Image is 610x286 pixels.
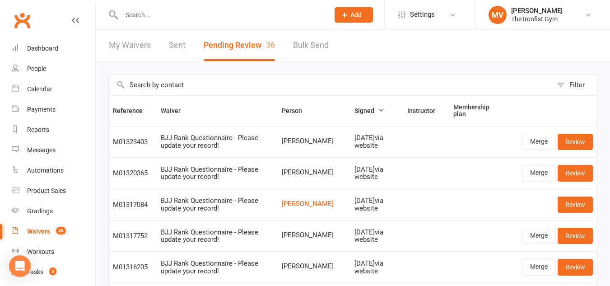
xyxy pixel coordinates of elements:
button: Instructor [407,105,445,116]
button: Signed [354,105,384,116]
div: Dashboard [27,45,58,52]
span: 36 [266,40,275,50]
input: Search by contact [109,75,552,95]
div: M01323403 [113,138,153,146]
div: [DATE] via website [354,197,399,212]
a: Review [558,197,593,213]
div: Product Sales [27,187,66,194]
div: BJJ Rank Questionnaire - Please update your record! [161,229,274,244]
a: Sent [169,30,186,61]
span: [PERSON_NAME] [282,263,346,270]
div: MV [489,6,507,24]
a: Messages [12,140,95,160]
a: Tasks 3 [12,262,95,282]
a: Waivers 36 [12,221,95,242]
span: 3 [49,267,56,275]
div: BJJ Rank Questionnaire - Please update your record! [161,260,274,275]
span: Add [350,11,362,19]
a: Review [558,134,593,150]
button: Filter [552,75,597,95]
a: Dashboard [12,38,95,59]
a: Merge [522,134,555,150]
a: Bulk Send [293,30,329,61]
div: [DATE] via website [354,134,399,149]
a: Review [558,165,593,181]
button: Waiver [161,105,191,116]
div: Calendar [27,85,52,93]
div: M01317084 [113,201,153,209]
div: Tasks [27,268,43,276]
a: Workouts [12,242,95,262]
button: Add [335,7,373,23]
div: [DATE] via website [354,260,399,275]
div: M01317752 [113,232,153,240]
div: Payments [27,106,56,113]
div: [DATE] via website [354,229,399,244]
a: Review [558,259,593,275]
span: Instructor [407,107,445,114]
a: [PERSON_NAME] [282,200,346,208]
th: Membership plan [449,96,502,126]
a: Merge [522,165,555,181]
a: People [12,59,95,79]
button: Person [282,105,312,116]
a: Clubworx [11,9,33,32]
div: Reports [27,126,49,133]
div: Filter [569,80,585,90]
div: Waivers [27,228,50,235]
a: Gradings [12,201,95,221]
span: Signed [354,107,384,114]
div: [DATE] via website [354,166,399,181]
span: 36 [56,227,66,234]
input: Search... [119,9,323,21]
div: Automations [27,167,64,174]
span: [PERSON_NAME] [282,169,346,176]
a: Automations [12,160,95,181]
div: BJJ Rank Questionnaire - Please update your record! [161,197,274,212]
a: Product Sales [12,181,95,201]
div: People [27,65,46,72]
span: Waiver [161,107,191,114]
span: Person [282,107,312,114]
button: Pending Review36 [204,30,275,61]
div: Open Intercom Messenger [9,255,31,277]
div: BJJ Rank Questionnaire - Please update your record! [161,134,274,149]
a: Payments [12,99,95,120]
a: Reports [12,120,95,140]
button: Reference [113,105,153,116]
div: Workouts [27,248,54,255]
a: Calendar [12,79,95,99]
span: [PERSON_NAME] [282,137,346,145]
a: Merge [522,228,555,244]
a: Merge [522,259,555,275]
span: [PERSON_NAME] [282,231,346,239]
span: Reference [113,107,153,114]
div: Gradings [27,207,53,215]
div: The Ironfist Gym [511,15,563,23]
div: Messages [27,146,56,154]
div: [PERSON_NAME] [511,7,563,15]
span: Settings [410,5,435,25]
a: My Waivers [109,30,151,61]
div: M01316205 [113,263,153,271]
a: Review [558,228,593,244]
div: M01320365 [113,169,153,177]
div: BJJ Rank Questionnaire - Please update your record! [161,166,274,181]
